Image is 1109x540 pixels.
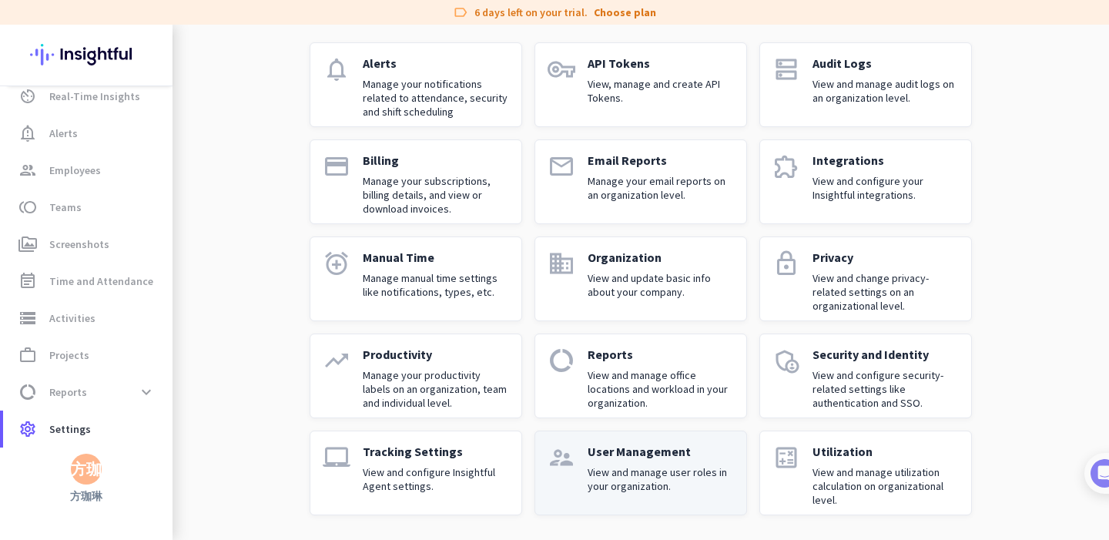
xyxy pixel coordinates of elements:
[534,236,747,321] a: domainOrganizationView and update basic info about your company.
[363,174,509,216] p: Manage your subscriptions, billing details, and view or download invoices.
[548,444,575,471] i: supervisor_account
[49,161,101,179] span: Employees
[3,152,173,189] a: groupEmployees
[363,465,509,493] p: View and configure Insightful Agent settings.
[18,346,37,364] i: work_outline
[772,153,800,180] i: extension
[812,465,959,507] p: View and manage utilization calculation on organizational level.
[588,347,734,362] p: Reports
[323,347,350,374] i: trending_up
[363,368,509,410] p: Manage your productivity labels on an organization, team and individual level.
[363,271,509,299] p: Manage manual time settings like notifications, types, etc.
[3,300,173,337] a: storageActivities
[3,374,173,411] a: data_usageReportsexpand_more
[588,368,734,410] p: View and manage office locations and workload in your organization.
[3,337,173,374] a: work_outlineProjects
[323,153,350,180] i: payment
[323,444,350,471] i: laptop_mac
[49,309,95,327] span: Activities
[548,55,575,83] i: vpn_key
[588,444,734,459] p: User Management
[594,5,656,20] a: Choose plan
[534,431,747,515] a: supervisor_accountUser ManagementView and manage user roles in your organization.
[548,250,575,277] i: domain
[310,42,522,127] a: notificationsAlertsManage your notifications related to attendance, security and shift scheduling
[310,431,522,515] a: laptop_macTracking SettingsView and configure Insightful Agent settings.
[812,55,959,71] p: Audit Logs
[3,411,173,448] a: settingsSettings
[363,77,509,119] p: Manage your notifications related to attendance, security and shift scheduling
[18,124,37,143] i: notification_important
[49,346,89,364] span: Projects
[812,250,959,265] p: Privacy
[759,236,972,321] a: lockPrivacyView and change privacy-related settings on an organizational level.
[812,368,959,410] p: View and configure security-related settings like authentication and SSO.
[323,250,350,277] i: alarm_add
[534,334,747,418] a: data_usageReportsView and manage office locations and workload in your organization.
[363,250,509,265] p: Manual Time
[18,383,37,401] i: data_usage
[49,420,91,438] span: Settings
[588,174,734,202] p: Manage your email reports on an organization level.
[588,465,734,493] p: View and manage user roles in your organization.
[3,115,173,152] a: notification_importantAlerts
[588,271,734,299] p: View and update basic info about your company.
[759,139,972,224] a: extensionIntegrationsView and configure your Insightful integrations.
[759,431,972,515] a: calculateUtilizationView and manage utilization calculation on organizational level.
[772,55,800,83] i: dns
[49,235,109,253] span: Screenshots
[548,347,575,374] i: data_usage
[310,236,522,321] a: alarm_addManual TimeManage manual time settings like notifications, types, etc.
[363,347,509,362] p: Productivity
[812,174,959,202] p: View and configure your Insightful integrations.
[588,55,734,71] p: API Tokens
[310,139,522,224] a: paymentBillingManage your subscriptions, billing details, and view or download invoices.
[363,153,509,168] p: Billing
[18,420,37,438] i: settings
[588,153,734,168] p: Email Reports
[323,55,350,83] i: notifications
[18,235,37,253] i: perm_media
[772,250,800,277] i: lock
[363,55,509,71] p: Alerts
[812,347,959,362] p: Security and Identity
[49,198,82,216] span: Teams
[49,272,153,290] span: Time and Attendance
[18,87,37,106] i: av_timer
[772,444,800,471] i: calculate
[49,383,87,401] span: Reports
[759,42,972,127] a: dnsAudit LogsView and manage audit logs on an organization level.
[132,378,160,406] button: expand_more
[310,334,522,418] a: trending_upProductivityManage your productivity labels on an organization, team and individual le...
[49,124,78,143] span: Alerts
[759,334,972,418] a: admin_panel_settingsSecurity and IdentityView and configure security-related settings like authen...
[588,77,734,105] p: View, manage and create API Tokens.
[363,444,509,459] p: Tracking Settings
[18,309,37,327] i: storage
[30,25,142,85] img: Insightful logo
[49,87,140,106] span: Real-Time Insights
[812,153,959,168] p: Integrations
[18,198,37,216] i: toll
[453,5,468,20] i: label
[3,263,173,300] a: event_noteTime and Attendance
[71,461,102,477] div: 方珈
[18,161,37,179] i: group
[3,189,173,226] a: tollTeams
[812,77,959,105] p: View and manage audit logs on an organization level.
[3,226,173,263] a: perm_mediaScreenshots
[548,153,575,180] i: email
[812,444,959,459] p: Utilization
[588,250,734,265] p: Organization
[18,272,37,290] i: event_note
[534,139,747,224] a: emailEmail ReportsManage your email reports on an organization level.
[812,271,959,313] p: View and change privacy-related settings on an organizational level.
[772,347,800,374] i: admin_panel_settings
[534,42,747,127] a: vpn_keyAPI TokensView, manage and create API Tokens.
[3,78,173,115] a: av_timerReal-Time Insights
